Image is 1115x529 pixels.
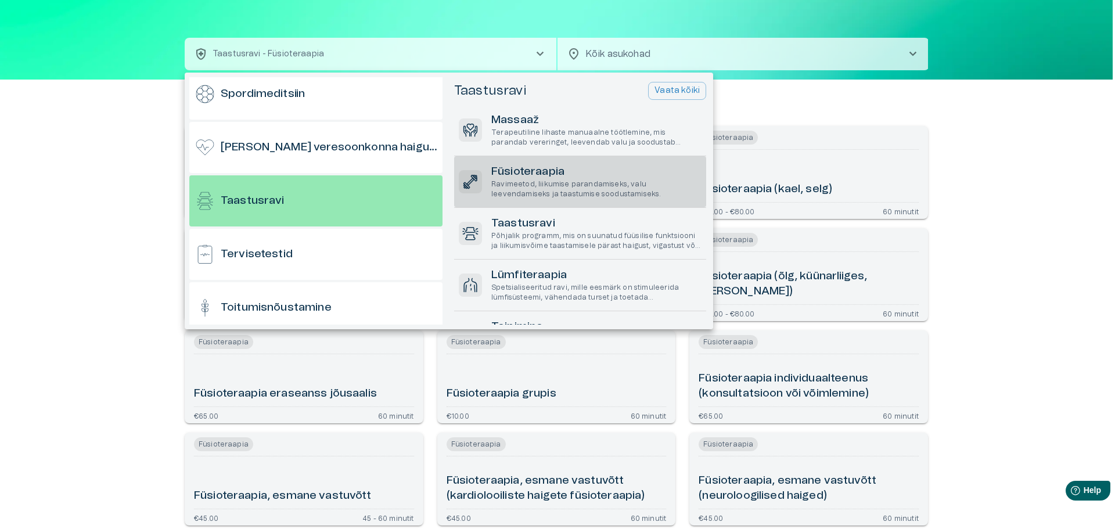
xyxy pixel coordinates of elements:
[491,113,702,128] h6: Massaaž
[221,140,438,156] h6: [PERSON_NAME] veresoonkonna haigused
[491,179,702,199] p: Ravimeetod, liikumise parandamiseks, valu leevendamiseks ja taastumise soodustamiseks.
[221,247,293,262] h6: Tervisetestid
[491,128,702,147] p: Terapeutiline lihaste manuaalne töötlemine, mis parandab vereringet, leevendab valu ja soodustab ...
[491,268,702,283] h6: Lümfiteraapia
[491,216,702,232] h6: Taastusravi
[654,85,700,97] p: Vaata kõiki
[221,193,285,209] h6: Taastusravi
[221,300,332,316] h6: Toitumisnõustamine
[221,87,305,102] h6: Spordimeditsiin
[491,231,702,251] p: Põhjalik programm, mis on suunatud füüsilise funktsiooni ja liikumisvõime taastamisele pärast hai...
[454,82,527,99] h5: Taastusravi
[491,164,702,180] h6: Füsioteraapia
[648,82,706,100] button: Vaata kõiki
[1024,476,1115,509] iframe: Help widget launcher
[491,319,702,335] h6: Teipimine
[491,283,702,303] p: Spetsialiseeritud ravi, mille eesmärk on stimuleerida lümfisüsteemi, vähendada turset ja toetada ...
